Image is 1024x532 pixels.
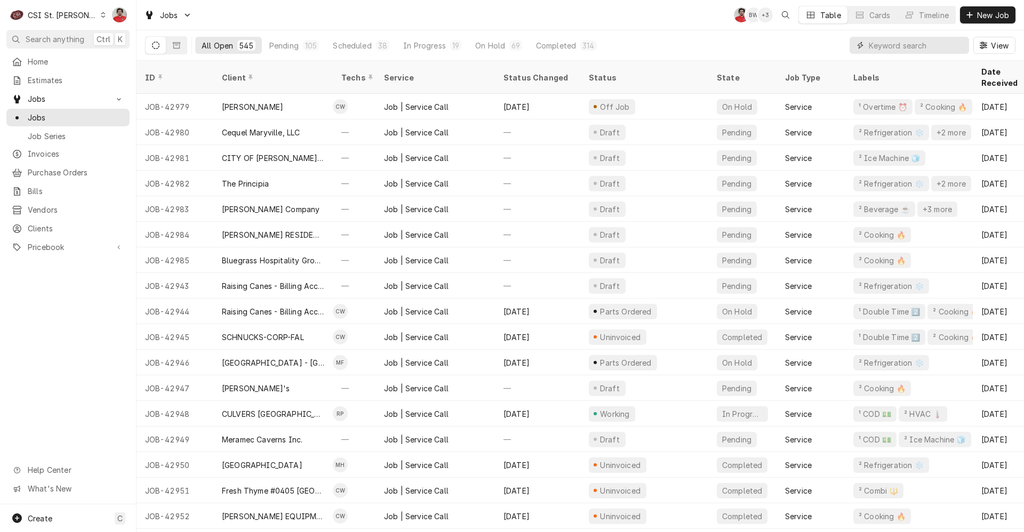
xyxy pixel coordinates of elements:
[403,40,446,51] div: In Progress
[721,383,753,394] div: Pending
[28,241,108,253] span: Pricebook
[222,280,324,292] div: Raising Canes - Billing Account
[222,485,324,496] div: Fresh Thyme #0405 [GEOGRAPHIC_DATA]
[145,72,203,83] div: ID
[721,101,753,112] div: On Hold
[903,434,966,445] div: ² Ice Machine 🧊
[869,10,891,21] div: Cards
[333,329,348,344] div: Chuck Wamboldt's Avatar
[858,152,921,164] div: ² Ice Machine 🧊
[384,485,449,496] div: Job | Service Call
[118,34,123,45] span: K
[222,460,302,471] div: [GEOGRAPHIC_DATA]
[333,457,348,472] div: Moe Hamed's Avatar
[598,434,621,445] div: Draft
[384,511,449,522] div: Job | Service Call
[10,7,25,22] div: C
[222,357,324,368] div: [GEOGRAPHIC_DATA] - [GEOGRAPHIC_DATA]
[333,171,375,196] div: —
[137,375,213,401] div: JOB-42947
[137,503,213,529] div: JOB-42952
[333,483,348,498] div: CW
[599,485,642,496] div: Uninvoiced
[858,460,925,471] div: ² Refrigeration ❄️
[495,478,580,503] div: [DATE]
[28,204,124,215] span: Vendors
[28,167,124,178] span: Purchase Orders
[222,178,269,189] div: The Principia
[721,280,753,292] div: Pending
[598,204,621,215] div: Draft
[222,101,283,112] div: [PERSON_NAME]
[785,127,812,138] div: Service
[858,101,908,112] div: ¹ Overtime ⏰
[137,324,213,350] div: JOB-42945
[384,408,449,420] div: Job | Service Call
[598,229,621,240] div: Draft
[853,72,964,83] div: Labels
[378,40,387,51] div: 38
[137,247,213,273] div: JOB-42985
[137,426,213,452] div: JOB-42949
[495,94,580,119] div: [DATE]
[721,127,753,138] div: Pending
[384,383,449,394] div: Job | Service Call
[333,426,375,452] div: —
[222,127,300,138] div: Cequel Maryville, LLC
[785,101,812,112] div: Service
[721,460,763,471] div: Completed
[734,7,749,22] div: Nicholas Faubert's Avatar
[333,406,348,421] div: RP
[222,204,319,215] div: [PERSON_NAME] Company
[495,401,580,426] div: [DATE]
[333,457,348,472] div: MH
[973,37,1015,54] button: View
[28,93,108,104] span: Jobs
[536,40,576,51] div: Completed
[777,6,794,23] button: Open search
[6,30,130,49] button: Search anythingCtrlK
[495,452,580,478] div: [DATE]
[97,34,110,45] span: Ctrl
[239,40,253,51] div: 545
[495,324,580,350] div: [DATE]
[28,483,123,494] span: What's New
[333,40,371,51] div: Scheduled
[6,90,130,108] a: Go to Jobs
[333,119,375,145] div: —
[858,229,907,240] div: ² Cooking 🔥
[6,461,130,479] a: Go to Help Center
[384,357,449,368] div: Job | Service Call
[919,10,949,21] div: Timeline
[137,222,213,247] div: JOB-42984
[598,178,621,189] div: Draft
[495,222,580,247] div: —
[599,511,642,522] div: Uninvoiced
[222,306,324,317] div: Raising Canes - Billing Account
[598,383,621,394] div: Draft
[785,408,812,420] div: Service
[495,247,580,273] div: —
[10,7,25,22] div: CSI St. Louis's Avatar
[28,148,124,159] span: Invoices
[6,220,130,237] a: Clients
[858,127,925,138] div: ² Refrigeration ❄️
[6,182,130,200] a: Bills
[599,357,653,368] div: Parts Ordered
[495,196,580,222] div: —
[28,112,124,123] span: Jobs
[112,7,127,22] div: NF
[785,178,812,189] div: Service
[932,306,981,317] div: ² Cooking 🔥
[785,460,812,471] div: Service
[721,434,753,445] div: Pending
[6,109,130,126] a: Jobs
[269,40,299,51] div: Pending
[975,10,1011,21] span: New Job
[785,204,812,215] div: Service
[333,247,375,273] div: —
[721,408,764,420] div: In Progress
[6,71,130,89] a: Estimates
[333,509,348,523] div: CW
[384,72,484,83] div: Service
